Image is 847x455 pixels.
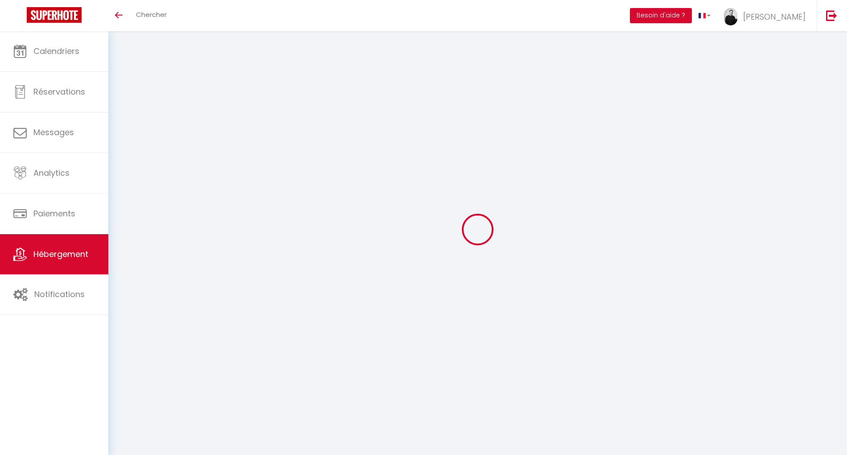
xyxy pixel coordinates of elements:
[33,248,88,260] span: Hébergement
[33,167,70,178] span: Analytics
[33,86,85,97] span: Réservations
[724,8,737,25] img: ...
[33,208,75,219] span: Paiements
[136,10,167,19] span: Chercher
[743,11,806,22] span: [PERSON_NAME]
[33,45,79,57] span: Calendriers
[34,289,85,300] span: Notifications
[33,127,74,138] span: Messages
[826,10,837,21] img: logout
[630,8,692,23] button: Besoin d'aide ?
[27,7,82,23] img: Super Booking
